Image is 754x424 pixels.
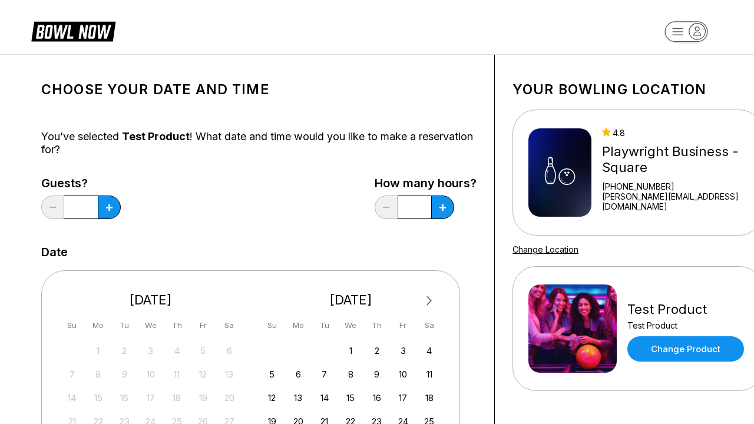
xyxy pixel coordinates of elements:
[117,366,133,382] div: Not available Tuesday, September 9th, 2025
[90,366,106,382] div: Not available Monday, September 8th, 2025
[169,390,185,406] div: Not available Thursday, September 18th, 2025
[260,292,442,308] div: [DATE]
[627,336,744,362] a: Change Product
[343,390,359,406] div: Choose Wednesday, October 15th, 2025
[195,366,211,382] div: Not available Friday, September 12th, 2025
[369,390,385,406] div: Choose Thursday, October 16th, 2025
[143,317,158,333] div: We
[290,366,306,382] div: Choose Monday, October 6th, 2025
[421,390,437,406] div: Choose Saturday, October 18th, 2025
[343,343,359,359] div: Choose Wednesday, October 1st, 2025
[369,317,385,333] div: Th
[421,343,437,359] div: Choose Saturday, October 4th, 2025
[195,390,211,406] div: Not available Friday, September 19th, 2025
[602,144,747,175] div: Playwright Business - Square
[264,317,280,333] div: Su
[395,366,411,382] div: Choose Friday, October 10th, 2025
[41,81,477,98] h1: Choose your Date and time
[316,390,332,406] div: Choose Tuesday, October 14th, 2025
[41,177,121,190] label: Guests?
[221,343,237,359] div: Not available Saturday, September 6th, 2025
[117,390,133,406] div: Not available Tuesday, September 16th, 2025
[64,366,80,382] div: Not available Sunday, September 7th, 2025
[602,181,747,191] div: [PHONE_NUMBER]
[221,366,237,382] div: Not available Saturday, September 13th, 2025
[117,317,133,333] div: Tu
[627,320,744,330] div: Test Product
[421,317,437,333] div: Sa
[117,343,133,359] div: Not available Tuesday, September 2nd, 2025
[169,343,185,359] div: Not available Thursday, September 4th, 2025
[395,390,411,406] div: Choose Friday, October 17th, 2025
[369,366,385,382] div: Choose Thursday, October 9th, 2025
[290,390,306,406] div: Choose Monday, October 13th, 2025
[195,317,211,333] div: Fr
[602,128,747,138] div: 4.8
[143,366,158,382] div: Not available Wednesday, September 10th, 2025
[264,366,280,382] div: Choose Sunday, October 5th, 2025
[64,317,80,333] div: Su
[90,317,106,333] div: Mo
[41,130,477,156] div: You’ve selected ! What date and time would you like to make a reservation for?
[221,390,237,406] div: Not available Saturday, September 20th, 2025
[421,366,437,382] div: Choose Saturday, October 11th, 2025
[90,343,106,359] div: Not available Monday, September 1st, 2025
[627,302,744,317] div: Test Product
[290,317,306,333] div: Mo
[122,130,190,143] span: Test Product
[375,177,477,190] label: How many hours?
[512,244,578,254] a: Change Location
[528,284,617,373] img: Test Product
[221,317,237,333] div: Sa
[395,343,411,359] div: Choose Friday, October 3rd, 2025
[90,390,106,406] div: Not available Monday, September 15th, 2025
[602,191,747,211] a: [PERSON_NAME][EMAIL_ADDRESS][DOMAIN_NAME]
[343,366,359,382] div: Choose Wednesday, October 8th, 2025
[395,317,411,333] div: Fr
[59,292,242,308] div: [DATE]
[64,390,80,406] div: Not available Sunday, September 14th, 2025
[316,317,332,333] div: Tu
[143,343,158,359] div: Not available Wednesday, September 3rd, 2025
[369,343,385,359] div: Choose Thursday, October 2nd, 2025
[41,246,68,259] label: Date
[169,366,185,382] div: Not available Thursday, September 11th, 2025
[316,366,332,382] div: Choose Tuesday, October 7th, 2025
[195,343,211,359] div: Not available Friday, September 5th, 2025
[343,317,359,333] div: We
[143,390,158,406] div: Not available Wednesday, September 17th, 2025
[264,390,280,406] div: Choose Sunday, October 12th, 2025
[420,291,439,310] button: Next Month
[528,128,591,217] img: Playwright Business - Square
[169,317,185,333] div: Th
